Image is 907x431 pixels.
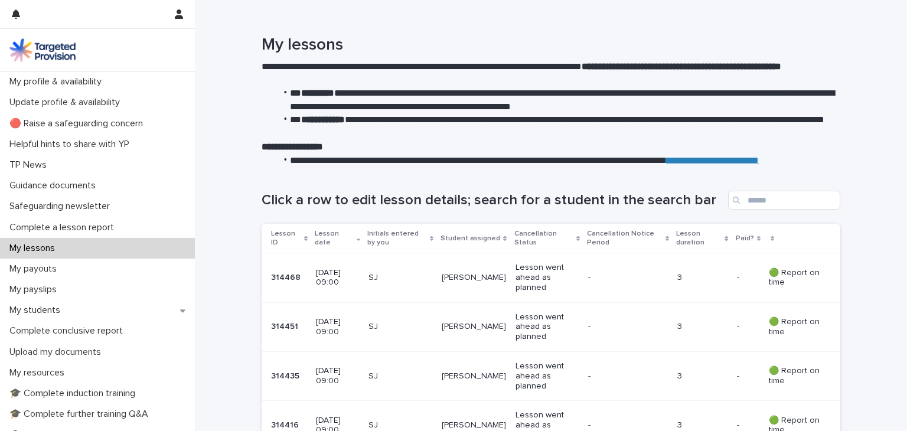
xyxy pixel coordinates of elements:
tr: 314468314468 [DATE] 09:00SJ[PERSON_NAME]Lesson went ahead as planned-3-- 🟢 Report on time [262,253,840,302]
p: Guidance documents [5,180,105,191]
p: - [588,273,654,283]
p: Lesson went ahead as planned [516,312,579,342]
p: 3 [677,322,727,332]
p: 314468 [271,270,303,283]
img: M5nRWzHhSzIhMunXDL62 [9,38,76,62]
p: - [737,418,742,430]
p: Lesson went ahead as planned [516,361,579,391]
p: My profile & availability [5,76,111,87]
input: Search [728,191,840,210]
p: [PERSON_NAME] [442,371,506,381]
h1: Click a row to edit lesson details; search for a student in the search bar [262,192,723,209]
p: 🟢 Report on time [769,317,821,337]
p: [DATE] 09:00 [316,268,359,288]
p: Lesson date [315,227,354,249]
p: SJ [368,371,432,381]
p: Paid? [736,232,754,245]
p: Safeguarding newsletter [5,201,119,212]
h1: My lessons [262,35,840,55]
p: My students [5,305,70,316]
p: 314451 [271,319,301,332]
p: Lesson ID [271,227,301,249]
p: SJ [368,322,432,332]
p: - [737,270,742,283]
p: [PERSON_NAME] [442,420,506,430]
tr: 314451314451 [DATE] 09:00SJ[PERSON_NAME]Lesson went ahead as planned-3-- 🟢 Report on time [262,302,840,351]
p: TP News [5,159,56,171]
p: 3 [677,371,727,381]
p: My lessons [5,243,64,254]
p: My payouts [5,263,66,275]
p: Update profile & availability [5,97,129,108]
p: SJ [368,420,432,430]
tr: 314435314435 [DATE] 09:00SJ[PERSON_NAME]Lesson went ahead as planned-3-- 🟢 Report on time [262,351,840,400]
p: - [588,371,654,381]
p: Initials entered by you [367,227,427,249]
p: 314416 [271,418,301,430]
p: SJ [368,273,432,283]
p: Helpful hints to share with YP [5,139,139,150]
p: 🎓 Complete induction training [5,388,145,399]
p: Complete conclusive report [5,325,132,337]
p: 3 [677,273,727,283]
p: Student assigned [441,232,500,245]
p: Upload my documents [5,347,110,358]
p: My resources [5,367,74,378]
p: [PERSON_NAME] [442,273,506,283]
p: [DATE] 09:00 [316,366,359,386]
p: - [588,420,654,430]
p: - [588,322,654,332]
p: 🎓 Complete further training Q&A [5,409,158,420]
p: 🟢 Report on time [769,268,821,288]
p: 🔴 Raise a safeguarding concern [5,118,152,129]
p: Complete a lesson report [5,222,123,233]
p: - [737,369,742,381]
p: Lesson duration [676,227,722,249]
p: Lesson went ahead as planned [516,263,579,292]
p: 3 [677,420,727,430]
p: My payslips [5,284,66,295]
p: [DATE] 09:00 [316,317,359,337]
p: Cancellation Notice Period [587,227,663,249]
p: - [737,319,742,332]
p: Cancellation Status [514,227,573,249]
p: 🟢 Report on time [769,366,821,386]
p: [PERSON_NAME] [442,322,506,332]
p: 314435 [271,369,302,381]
